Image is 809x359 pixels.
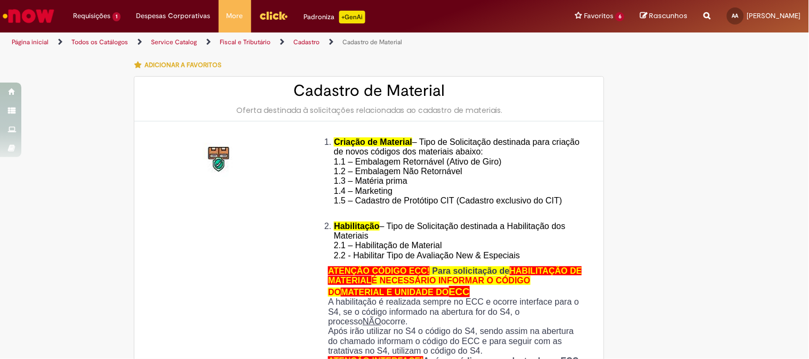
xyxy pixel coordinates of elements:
[8,32,531,52] ul: Trilhas de página
[363,317,381,326] u: NÃO
[328,266,430,275] span: ATENÇÃO CÓDIGO ECC!
[293,38,319,46] a: Cadastro
[1,5,56,27] img: ServiceNow
[145,105,593,116] div: Oferta destinada à solicitações relacionadas ao cadastro de materiais.
[615,12,624,21] span: 6
[304,11,365,23] div: Padroniza
[73,11,110,21] span: Requisições
[145,61,221,69] span: Adicionar a Favoritos
[747,11,801,20] span: [PERSON_NAME]
[71,38,128,46] a: Todos os Catálogos
[334,137,580,215] span: – Tipo de Solicitação destinada para criação de novos códigos dos materiais abaixo: 1.1 – Embalag...
[12,38,49,46] a: Página inicial
[449,286,470,297] span: ECC
[203,143,237,177] img: Cadastro de Material
[341,288,448,297] span: MATERIAL E UNIDADE DO
[432,266,510,275] span: Para solicitação de
[328,266,582,285] span: HABILITAÇÃO DE MATERIAL
[134,54,227,76] button: Adicionar a Favoritos
[650,11,688,21] span: Rascunhos
[732,12,739,19] span: AA
[328,276,530,296] span: É NECESSÁRIO INFORMAR O CÓDIGO DO
[145,82,593,100] h2: Cadastro de Material
[151,38,197,46] a: Service Catalog
[640,11,688,21] a: Rascunhos
[137,11,211,21] span: Despesas Corporativas
[584,11,613,21] span: Favoritos
[334,222,379,231] span: Habilitação
[339,11,365,23] p: +GenAi
[227,11,243,21] span: More
[334,137,412,146] span: Criação de Material
[113,12,121,21] span: 1
[342,38,402,46] a: Cadastro de Material
[328,297,585,327] p: A habilitação é realizada sempre no ECC e ocorre interface para o S4, se o código informado na ab...
[259,7,288,23] img: click_logo_yellow_360x200.png
[220,38,270,46] a: Fiscal e Tributário
[334,222,565,260] span: – Tipo de Solicitação destinada a Habilitação dos Materiais 2.1 – Habilitação de Material 2.2 - H...
[328,327,585,356] p: Após irão utilizar no S4 o código do S4, sendo assim na abertura do chamado informam o código do ...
